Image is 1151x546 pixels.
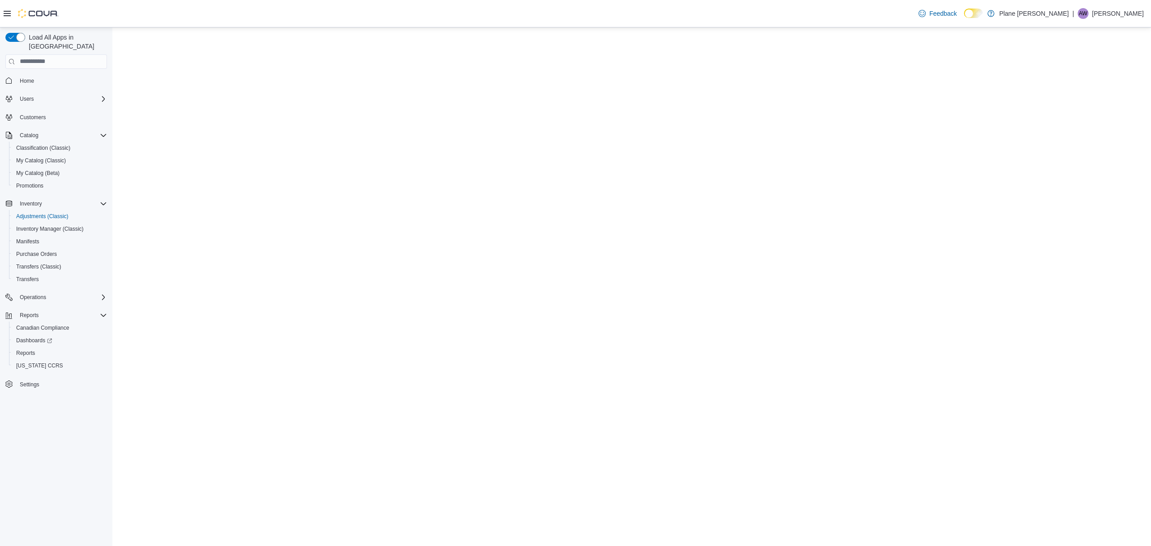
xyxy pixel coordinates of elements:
[20,294,46,301] span: Operations
[13,348,39,358] a: Reports
[9,260,111,273] button: Transfers (Classic)
[16,379,43,390] a: Settings
[16,349,35,357] span: Reports
[16,292,50,303] button: Operations
[13,348,107,358] span: Reports
[5,71,107,414] nav: Complex example
[9,273,111,286] button: Transfers
[16,75,107,86] span: Home
[1078,8,1089,19] div: Auston Wilson
[13,335,107,346] span: Dashboards
[13,211,107,222] span: Adjustments (Classic)
[20,381,39,388] span: Settings
[13,261,107,272] span: Transfers (Classic)
[9,235,111,248] button: Manifests
[16,213,68,220] span: Adjustments (Classic)
[16,170,60,177] span: My Catalog (Beta)
[1079,8,1087,19] span: AW
[16,130,42,141] button: Catalog
[9,210,111,223] button: Adjustments (Classic)
[18,9,58,18] img: Cova
[2,197,111,210] button: Inventory
[20,114,46,121] span: Customers
[20,132,38,139] span: Catalog
[2,309,111,322] button: Reports
[13,249,61,260] a: Purchase Orders
[13,322,73,333] a: Canadian Compliance
[16,337,52,344] span: Dashboards
[16,94,107,104] span: Users
[929,9,957,18] span: Feedback
[13,236,43,247] a: Manifests
[13,322,107,333] span: Canadian Compliance
[9,248,111,260] button: Purchase Orders
[16,112,49,123] a: Customers
[13,168,63,179] a: My Catalog (Beta)
[16,292,107,303] span: Operations
[13,155,70,166] a: My Catalog (Classic)
[16,198,107,209] span: Inventory
[13,143,107,153] span: Classification (Classic)
[13,274,107,285] span: Transfers
[915,4,960,22] a: Feedback
[16,324,69,331] span: Canadian Compliance
[9,322,111,334] button: Canadian Compliance
[13,211,72,222] a: Adjustments (Classic)
[16,276,39,283] span: Transfers
[13,360,67,371] a: [US_STATE] CCRS
[13,143,74,153] a: Classification (Classic)
[964,9,983,18] input: Dark Mode
[16,378,107,389] span: Settings
[9,154,111,167] button: My Catalog (Classic)
[13,249,107,260] span: Purchase Orders
[2,129,111,142] button: Catalog
[9,334,111,347] a: Dashboards
[16,112,107,123] span: Customers
[16,310,107,321] span: Reports
[16,94,37,104] button: Users
[9,142,111,154] button: Classification (Classic)
[16,225,84,233] span: Inventory Manager (Classic)
[13,168,107,179] span: My Catalog (Beta)
[20,312,39,319] span: Reports
[1072,8,1074,19] p: |
[2,377,111,390] button: Settings
[1092,8,1144,19] p: [PERSON_NAME]
[9,223,111,235] button: Inventory Manager (Classic)
[16,76,38,86] a: Home
[9,359,111,372] button: [US_STATE] CCRS
[2,111,111,124] button: Customers
[13,261,65,272] a: Transfers (Classic)
[13,224,107,234] span: Inventory Manager (Classic)
[13,360,107,371] span: Washington CCRS
[9,179,111,192] button: Promotions
[16,157,66,164] span: My Catalog (Classic)
[9,167,111,179] button: My Catalog (Beta)
[9,347,111,359] button: Reports
[2,74,111,87] button: Home
[16,251,57,258] span: Purchase Orders
[13,274,42,285] a: Transfers
[16,310,42,321] button: Reports
[999,8,1069,19] p: Plane [PERSON_NAME]
[13,224,87,234] a: Inventory Manager (Classic)
[20,200,42,207] span: Inventory
[16,362,63,369] span: [US_STATE] CCRS
[13,335,56,346] a: Dashboards
[16,263,61,270] span: Transfers (Classic)
[16,182,44,189] span: Promotions
[16,198,45,209] button: Inventory
[13,180,107,191] span: Promotions
[16,130,107,141] span: Catalog
[16,144,71,152] span: Classification (Classic)
[13,180,47,191] a: Promotions
[20,77,34,85] span: Home
[25,33,107,51] span: Load All Apps in [GEOGRAPHIC_DATA]
[2,93,111,105] button: Users
[20,95,34,103] span: Users
[16,238,39,245] span: Manifests
[2,291,111,304] button: Operations
[13,155,107,166] span: My Catalog (Classic)
[13,236,107,247] span: Manifests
